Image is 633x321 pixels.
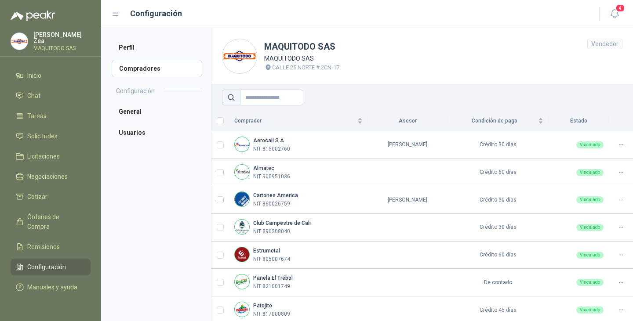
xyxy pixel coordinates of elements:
[253,248,280,254] b: Estrumetal
[235,137,249,151] img: Company Logo
[11,168,91,185] a: Negociaciones
[368,111,448,131] th: Asesor
[253,165,274,171] b: Almatec
[264,40,339,54] h1: MAQUITODO SAS
[130,7,182,20] h1: Configuración
[253,220,311,226] b: Club Campestre de Cali
[447,242,549,269] td: Crédito 60 días
[33,32,91,44] p: [PERSON_NAME] Zea
[235,192,249,206] img: Company Logo
[235,302,249,317] img: Company Logo
[235,220,249,234] img: Company Logo
[11,238,91,255] a: Remisiones
[11,33,28,50] img: Company Logo
[11,188,91,205] a: Cotizar
[235,274,249,289] img: Company Logo
[615,4,625,12] span: 4
[576,196,604,203] div: Vinculado
[27,242,60,252] span: Remisiones
[576,279,604,286] div: Vinculado
[253,137,284,144] b: Aerocali S.A
[272,63,339,72] p: CALLE 25 NORTE # 2CN-17
[576,307,604,314] div: Vinculado
[27,212,82,231] span: Órdenes de Compra
[576,141,604,148] div: Vinculado
[447,131,549,159] td: Crédito 30 días
[453,117,536,125] span: Condición de pago
[222,39,257,73] img: Company Logo
[368,186,448,214] td: [PERSON_NAME]
[11,279,91,296] a: Manuales y ayuda
[27,172,68,181] span: Negociaciones
[253,200,290,208] p: NIT 860026759
[11,128,91,144] a: Solicitudes
[549,111,609,131] th: Estado
[11,11,55,21] img: Logo peakr
[112,124,202,141] a: Usuarios
[368,131,448,159] td: [PERSON_NAME]
[27,282,77,292] span: Manuales y ayuda
[229,111,368,131] th: Comprador
[116,86,155,96] h2: Configuración
[11,108,91,124] a: Tareas
[27,91,40,101] span: Chat
[576,224,604,231] div: Vinculado
[33,46,91,51] p: MAQUITODO SAS
[11,67,91,84] a: Inicio
[447,159,549,187] td: Crédito 60 días
[253,255,290,263] p: NIT 805007674
[447,214,549,242] td: Crédito 30 días
[264,54,339,63] p: MAQUITODO SAS
[253,173,290,181] p: NIT 900951036
[447,269,549,296] td: De contado
[112,39,202,56] a: Perfil
[27,151,60,161] span: Licitaciones
[253,303,272,309] b: Patojito
[576,169,604,176] div: Vinculado
[253,145,290,153] p: NIT 815002760
[27,111,47,121] span: Tareas
[587,39,622,49] div: Vendedor
[253,282,290,291] p: NIT 821001749
[11,209,91,235] a: Órdenes de Compra
[253,227,290,236] p: NIT 890308040
[11,87,91,104] a: Chat
[27,71,41,80] span: Inicio
[112,60,202,77] a: Compradores
[253,275,293,281] b: Panela El Trébol
[112,103,202,120] a: General
[11,259,91,275] a: Configuración
[607,6,622,22] button: 4
[234,117,356,125] span: Comprador
[235,247,249,262] img: Company Logo
[253,310,290,318] p: NIT 817000809
[235,165,249,179] img: Company Logo
[447,186,549,214] td: Crédito 30 días
[27,262,66,272] span: Configuración
[576,252,604,259] div: Vinculado
[253,192,298,198] b: Cartones America
[11,148,91,165] a: Licitaciones
[447,111,549,131] th: Condición de pago
[27,192,47,202] span: Cotizar
[27,131,58,141] span: Solicitudes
